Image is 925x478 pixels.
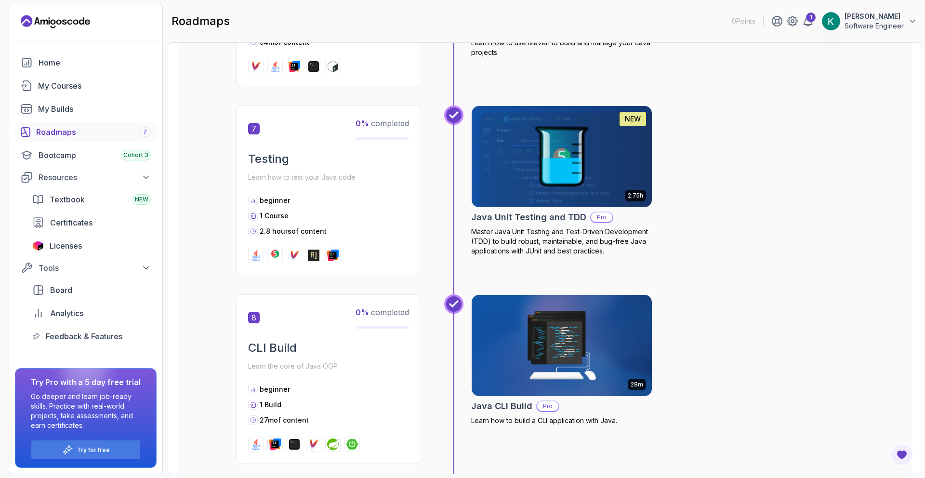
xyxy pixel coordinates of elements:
[260,196,290,205] p: beginner
[806,13,816,22] div: 1
[356,307,409,317] span: completed
[845,21,904,31] p: Software Engineer
[308,61,319,72] img: terminal logo
[248,151,409,167] h2: Testing
[15,122,157,142] a: roadmaps
[625,114,641,124] p: NEW
[260,400,281,409] span: 1 Build
[890,443,913,466] button: Open Feedback Button
[250,438,262,450] img: java logo
[15,76,157,95] a: courses
[15,99,157,119] a: builds
[308,250,319,261] img: assertj logo
[471,211,586,224] h2: Java Unit Testing and TDD
[537,401,558,411] p: Pro
[21,14,90,29] a: Landing page
[821,12,917,31] button: user profile image[PERSON_NAME]Software Engineer
[327,438,339,450] img: spring logo
[15,259,157,277] button: Tools
[143,128,147,136] span: 7
[39,57,151,68] div: Home
[39,149,151,161] div: Bootcamp
[628,192,643,199] p: 2.75h
[38,103,151,115] div: My Builds
[39,172,151,183] div: Resources
[732,16,755,26] p: 0 Points
[250,61,262,72] img: maven logo
[467,104,657,210] img: Java Unit Testing and TDD card
[471,294,652,425] a: Java CLI Build card28mJava CLI BuildProLearn how to build a CLI application with Java.
[77,446,110,454] a: Try for free
[36,126,151,138] div: Roadmaps
[845,12,904,21] p: [PERSON_NAME]
[471,38,652,57] p: Learn how to use Maven to build and manage your Java projects
[50,194,85,205] span: Textbook
[260,212,289,220] span: 1 Course
[135,196,148,203] span: NEW
[15,169,157,186] button: Resources
[591,212,612,222] p: Pro
[172,13,230,29] h2: roadmaps
[26,213,157,232] a: certificates
[38,80,151,92] div: My Courses
[26,280,157,300] a: board
[26,190,157,209] a: textbook
[50,240,82,252] span: Licenses
[472,295,652,396] img: Java CLI Build card
[15,146,157,165] a: bootcamp
[32,241,44,251] img: jetbrains icon
[327,61,339,72] img: bash logo
[31,440,141,460] button: Try for free
[31,392,141,430] p: Go deeper and learn job-ready skills. Practice with real-world projects, take assessments, and ea...
[346,438,358,450] img: spring-boot logo
[356,119,409,128] span: completed
[356,307,369,317] span: 0 %
[46,331,122,342] span: Feedback & Features
[289,250,300,261] img: maven logo
[26,304,157,323] a: analytics
[471,227,652,256] p: Master Java Unit Testing and Test-Driven Development (TDD) to build robust, maintainable, and bug...
[471,416,652,425] p: Learn how to build a CLI application with Java.
[50,217,92,228] span: Certificates
[327,250,339,261] img: intellij logo
[289,61,300,72] img: intellij logo
[50,307,83,319] span: Analytics
[822,12,840,30] img: user profile image
[248,359,409,373] p: Learn the core of Java OOP
[26,236,157,255] a: licenses
[471,399,532,413] h2: Java CLI Build
[248,340,409,356] h2: CLI Build
[50,284,72,296] span: Board
[260,226,327,236] p: 2.8 hours of content
[248,171,409,184] p: Learn how to test your Java code
[248,123,260,134] span: 7
[308,438,319,450] img: maven logo
[802,15,814,27] a: 1
[289,438,300,450] img: terminal logo
[269,61,281,72] img: java logo
[269,438,281,450] img: intellij logo
[248,312,260,323] span: 8
[356,119,369,128] span: 0 %
[39,262,151,274] div: Tools
[260,415,309,425] p: 27m of content
[260,385,290,394] p: beginner
[471,106,652,256] a: Java Unit Testing and TDD card2.75hNEWJava Unit Testing and TDDProMaster Java Unit Testing and Te...
[15,53,157,72] a: home
[631,381,643,388] p: 28m
[250,250,262,261] img: java logo
[26,327,157,346] a: feedback
[123,151,148,159] span: Cohort 3
[269,250,281,261] img: junit logo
